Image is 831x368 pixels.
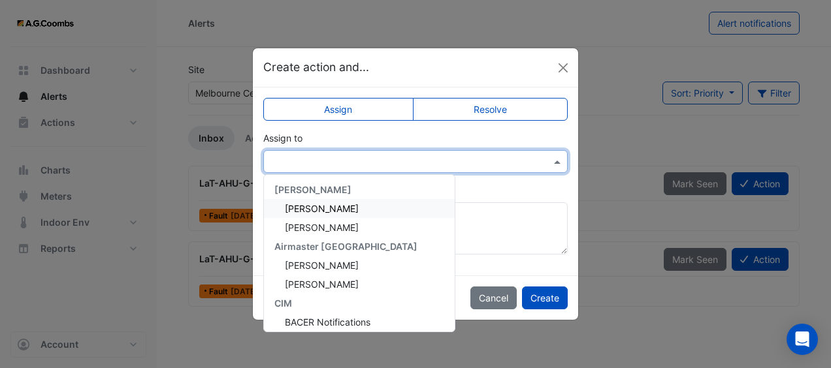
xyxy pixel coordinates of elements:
button: Create [522,286,568,309]
div: Options List [264,175,455,331]
span: [PERSON_NAME] [285,222,359,233]
button: Close [553,58,573,78]
span: Airmaster [GEOGRAPHIC_DATA] [274,241,417,252]
span: [PERSON_NAME] [274,184,351,195]
h5: Create action and... [263,59,369,76]
label: Resolve [413,98,568,121]
button: Cancel [470,286,517,309]
span: [PERSON_NAME] [285,203,359,214]
span: CIM [274,298,292,309]
span: [PERSON_NAME] [285,279,359,290]
div: Open Intercom Messenger [787,324,818,355]
span: BACER Notifications [285,316,370,328]
label: Assign to [263,131,302,145]
label: Assign [263,98,414,121]
span: [PERSON_NAME] [285,260,359,271]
